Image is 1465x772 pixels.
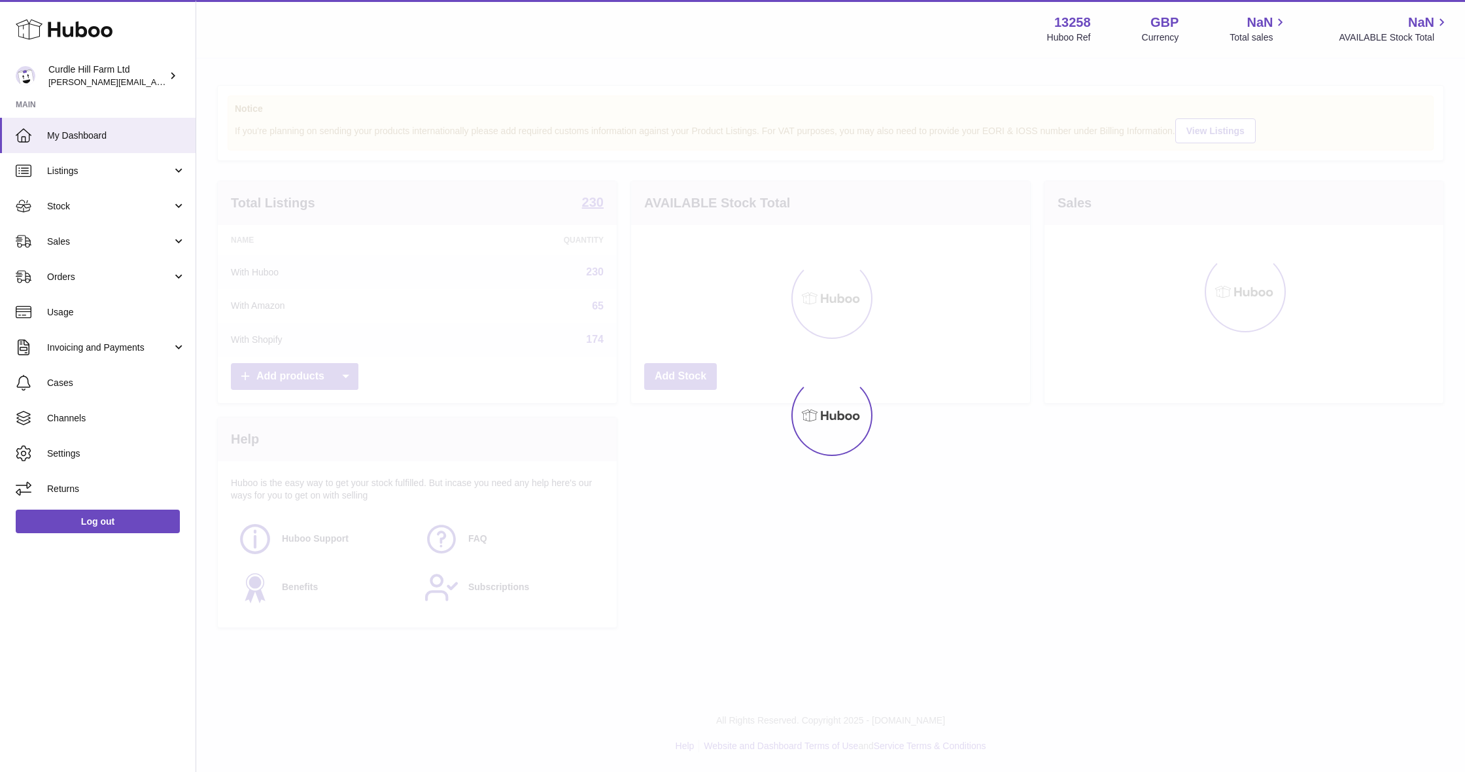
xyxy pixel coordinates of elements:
strong: 13258 [1054,14,1091,31]
div: Currency [1142,31,1179,44]
span: AVAILABLE Stock Total [1339,31,1449,44]
span: Invoicing and Payments [47,342,172,354]
div: Curdle Hill Farm Ltd [48,63,166,88]
div: Huboo Ref [1047,31,1091,44]
span: Sales [47,236,172,248]
span: Total sales [1230,31,1288,44]
span: Usage [47,306,186,319]
span: Returns [47,483,186,495]
a: NaN AVAILABLE Stock Total [1339,14,1449,44]
span: Cases [47,377,186,389]
span: NaN [1408,14,1434,31]
a: Log out [16,510,180,533]
span: [PERSON_NAME][EMAIL_ADDRESS][DOMAIN_NAME] [48,77,262,87]
strong: GBP [1150,14,1179,31]
span: Settings [47,447,186,460]
span: My Dashboard [47,130,186,142]
span: Orders [47,271,172,283]
span: Stock [47,200,172,213]
span: Channels [47,412,186,425]
span: Listings [47,165,172,177]
a: NaN Total sales [1230,14,1288,44]
span: NaN [1247,14,1273,31]
img: miranda@diddlysquatfarmshop.com [16,66,35,86]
